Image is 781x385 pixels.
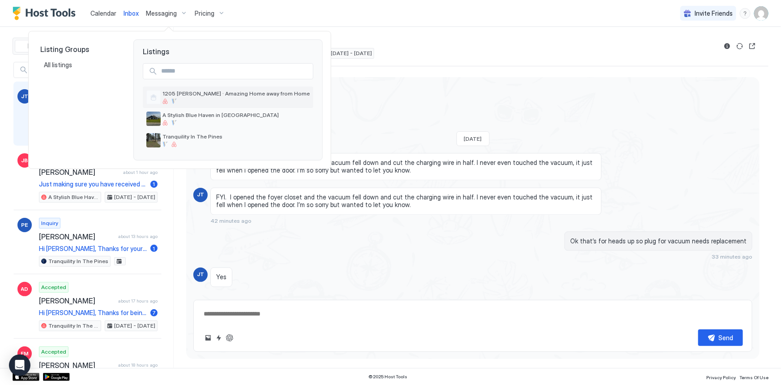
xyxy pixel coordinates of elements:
[162,90,310,97] span: 1205 [PERSON_NAME] · Amazing Home away from Home
[9,355,30,376] div: Open Intercom Messenger
[40,45,119,54] span: Listing Groups
[146,112,161,126] div: listing image
[44,61,73,69] span: All listings
[146,133,161,147] div: listing image
[158,64,313,79] input: Input Field
[162,112,310,118] span: A Stylish Blue Haven in [GEOGRAPHIC_DATA]
[162,133,310,140] span: Tranquility In The Pines
[134,40,322,56] span: Listings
